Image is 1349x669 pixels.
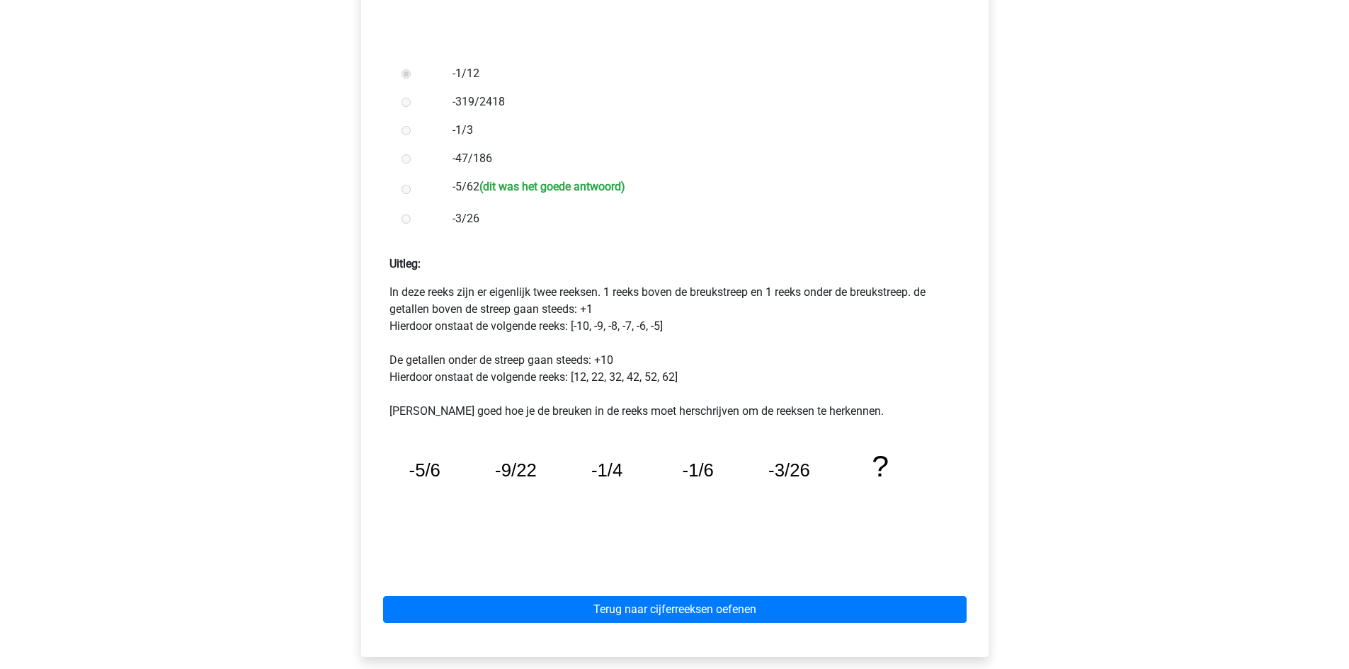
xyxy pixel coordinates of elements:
label: -47/186 [452,150,943,167]
label: -319/2418 [452,93,943,110]
label: -1/12 [452,65,943,82]
tspan: ? [872,449,889,483]
tspan: -1/6 [683,460,714,480]
tspan: -1/4 [591,460,622,480]
tspan: -3/26 [769,460,811,480]
a: Terug naar cijferreeksen oefenen [383,596,967,623]
h6: (dit was het goede antwoord) [479,180,625,193]
tspan: -5/6 [409,460,440,480]
strong: Uitleg: [389,257,421,270]
p: In deze reeks zijn er eigenlijk twee reeksen. 1 reeks boven de breukstreep en 1 reeks onder de br... [389,284,960,420]
label: -1/3 [452,122,943,139]
tspan: -9/22 [495,460,537,480]
label: -3/26 [452,210,943,227]
label: -5/62 [452,178,943,199]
